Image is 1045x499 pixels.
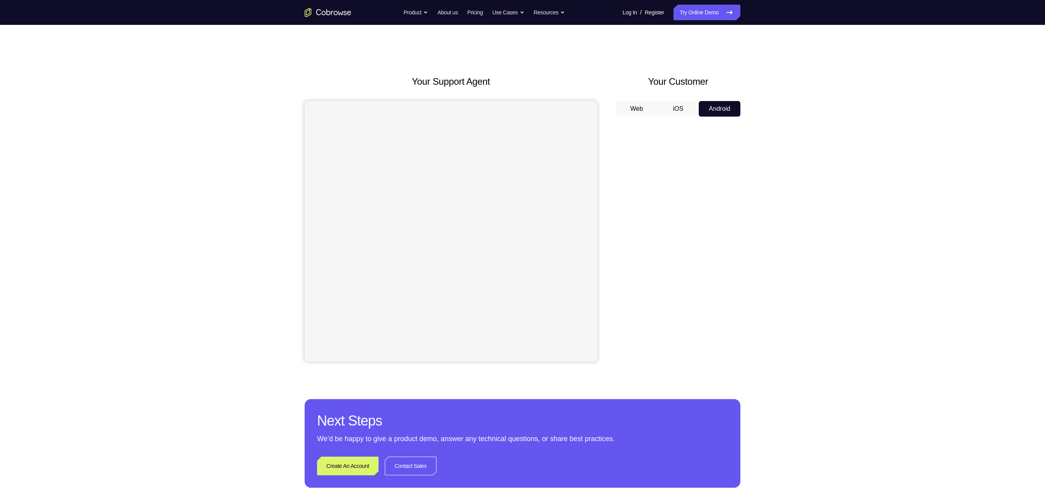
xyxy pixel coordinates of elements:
[317,412,728,430] h2: Next Steps
[467,5,483,20] a: Pricing
[616,75,740,89] h2: Your Customer
[317,433,728,444] p: We’d be happy to give a product demo, answer any technical questions, or share best practices.
[645,5,664,20] a: Register
[699,101,740,117] button: Android
[622,5,637,20] a: Log In
[534,5,565,20] button: Resources
[658,101,699,117] button: iOS
[640,8,642,17] span: /
[305,101,597,361] iframe: Agent
[404,5,428,20] button: Product
[616,101,658,117] button: Web
[305,75,597,89] h2: Your Support Agent
[673,5,740,20] a: Try Online Demo
[437,5,458,20] a: About us
[317,457,379,475] a: Create An Account
[492,5,524,20] button: Use Cases
[305,8,351,17] a: Go to the home page
[385,457,437,475] a: Contact Sales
